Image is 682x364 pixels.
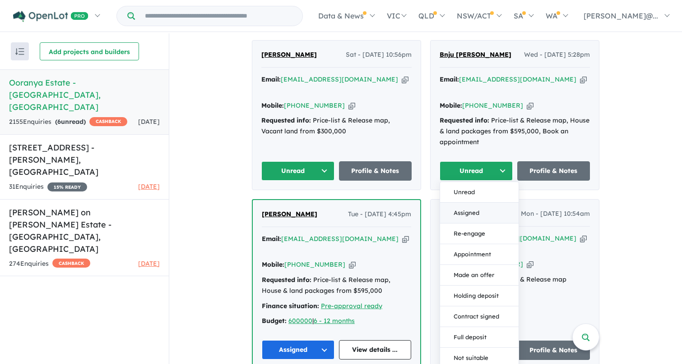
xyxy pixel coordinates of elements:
a: [PHONE_NUMBER] [284,101,345,109]
button: Made an offer [440,265,519,286]
span: Tue - [DATE] 4:45pm [348,209,411,220]
a: [EMAIL_ADDRESS][DOMAIN_NAME] [281,75,398,83]
strong: Mobile: [262,260,284,268]
button: Unread [440,182,519,203]
span: Wed - [DATE] 5:28pm [524,50,590,60]
div: Price-list & Release map, Vacant land from $300,000 [261,115,412,137]
strong: Requested info: [262,276,311,284]
span: [DATE] [138,118,160,126]
button: Full deposit [440,327,519,348]
a: [PHONE_NUMBER] [284,260,345,268]
strong: Requested info: [261,116,311,124]
a: Pre-approval ready [321,302,382,310]
button: Copy [402,234,409,244]
a: View details ... [339,340,412,359]
a: Profile & Notes [517,341,590,360]
button: Unread [261,161,334,181]
button: Re-engage [440,223,519,244]
span: [PERSON_NAME] [261,50,317,59]
button: Unread [440,161,513,181]
img: Openlot PRO Logo White [13,11,88,22]
button: Copy [527,101,534,110]
strong: Email: [440,75,459,83]
strong: Mobile: [261,101,284,109]
h5: [PERSON_NAME] on [PERSON_NAME] Estate - [GEOGRAPHIC_DATA] , [GEOGRAPHIC_DATA] [9,206,160,255]
button: Assigned [262,340,334,359]
strong: Email: [261,75,281,83]
a: [PHONE_NUMBER] [462,101,523,109]
button: Holding deposit [440,286,519,306]
h5: [STREET_ADDRESS] - [PERSON_NAME] , [GEOGRAPHIC_DATA] [9,141,160,178]
a: [PERSON_NAME] [261,50,317,60]
button: Copy [527,259,534,269]
a: Bnju [PERSON_NAME] [440,50,511,60]
span: 6 [57,118,61,126]
button: Copy [348,101,355,110]
button: Add projects and builders [40,42,139,60]
a: 600000 [288,317,312,325]
button: Assigned [440,203,519,223]
span: [PERSON_NAME]@... [584,11,658,20]
div: 31 Enquir ies [9,182,87,192]
div: Price-list & Release map, House & land packages from $595,000 [262,275,411,296]
strong: Email: [262,235,281,243]
span: Mon - [DATE] 10:54am [521,209,590,219]
span: Bnju [PERSON_NAME] [440,50,511,59]
strong: ( unread) [55,118,86,126]
button: Copy [349,260,356,269]
button: Appointment [440,244,519,265]
span: 15 % READY [47,182,87,191]
button: Copy [580,75,587,84]
button: Copy [402,75,408,84]
strong: Mobile: [440,101,462,109]
strong: Finance situation: [262,302,319,310]
div: | [262,316,411,327]
strong: Requested info: [440,116,489,124]
span: [DATE] [138,182,160,191]
img: sort.svg [15,48,24,55]
span: CASHBACK [89,117,127,126]
div: 2155 Enquir ies [9,117,127,127]
a: Profile & Notes [517,161,590,181]
span: Sat - [DATE] 10:56pm [346,50,412,60]
a: [EMAIL_ADDRESS][DOMAIN_NAME] [459,75,576,83]
div: Price-list & Release map, House & land packages from $595,000, Book an appointment [440,115,590,147]
strong: Budget: [262,317,287,325]
span: [DATE] [138,259,160,268]
a: 6 - 12 months [314,317,355,325]
a: [PERSON_NAME] [262,209,317,220]
a: Profile & Notes [339,161,412,181]
input: Try estate name, suburb, builder or developer [137,6,301,26]
span: CASHBACK [52,259,90,268]
button: Contract signed [440,306,519,327]
div: 274 Enquir ies [9,259,90,269]
span: [PERSON_NAME] [262,210,317,218]
h5: Ooranya Estate - [GEOGRAPHIC_DATA] , [GEOGRAPHIC_DATA] [9,77,160,113]
a: [EMAIL_ADDRESS][DOMAIN_NAME] [281,235,399,243]
button: Copy [580,234,587,243]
